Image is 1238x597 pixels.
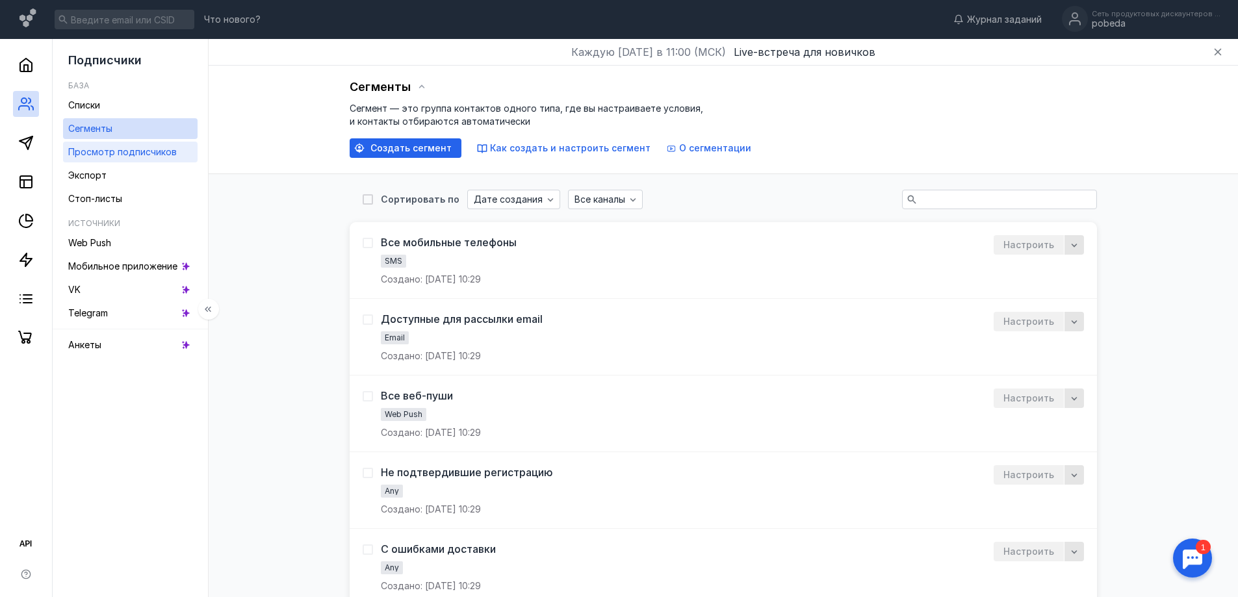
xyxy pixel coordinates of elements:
[68,99,100,110] span: Списки
[381,465,553,479] a: Не подтвердившие регистрацию
[385,563,399,572] span: Any
[68,53,142,67] span: Подписчики
[568,190,643,209] button: Все каналы
[63,279,198,300] a: VK
[68,307,108,318] span: Telegram
[947,13,1048,26] a: Журнал заданий
[63,165,198,186] a: Экспорт
[679,142,751,153] span: О сегментации
[385,333,405,342] span: Email
[68,339,101,350] span: Анкеты
[350,103,703,127] span: Сегмент — это группа контактов одного типа, где вы настраиваете условия, и контакты отбираются ав...
[68,146,177,157] span: Просмотр подписчиков
[68,284,81,295] span: VK
[63,303,198,324] a: Telegram
[385,486,399,496] span: Any
[381,389,453,402] div: Все веб-пуши
[63,142,198,162] a: Просмотр подписчиков
[68,218,120,228] h5: Источники
[68,81,89,90] h5: База
[381,235,517,249] a: Все мобильные телефоны
[350,138,461,158] button: Создать сегмент
[381,503,481,516] span: Создано: [DATE] 10:29
[68,170,107,181] span: Экспорт
[68,123,112,134] span: Сегменты
[381,195,459,204] div: Сортировать по
[63,188,198,209] a: Стоп-листы
[63,233,198,253] a: Web Push
[385,256,402,266] span: SMS
[381,426,481,439] span: Создано: [DATE] 10:29
[381,579,481,592] span: Создано: [DATE] 10:29
[68,193,122,204] span: Стоп-листы
[381,388,453,403] a: Все веб-пуши
[1092,10,1222,18] div: Сеть продуктовых дискаунтеров Победа
[574,194,625,205] span: Все каналы
[204,15,261,24] span: Что нового?
[490,142,651,153] span: Как создать и настроить сегмент
[29,8,44,22] div: 1
[477,142,651,155] button: Как создать и настроить сегмент
[571,44,726,60] span: Каждую [DATE] в 11:00 (МСК)
[63,335,198,355] a: Анкеты
[63,95,198,116] a: Списки
[68,260,177,272] span: Мобильное приложение
[381,312,543,326] a: Доступные для рассылки email
[381,349,481,362] span: Создано: [DATE] 10:29
[381,542,496,555] div: С ошибками доставки
[666,142,751,155] button: О сегментации
[63,256,198,277] a: Мобильное приложение
[370,143,452,154] span: Создать сегмент
[474,194,543,205] span: Дате создания
[1092,18,1222,29] div: pobeda
[350,80,411,94] span: Сегменты
[385,409,422,419] span: Web Push
[63,118,198,139] a: Сегменты
[381,312,543,325] div: Доступные для рассылки email
[734,44,875,60] button: Live-встреча для новичков
[381,466,553,479] div: Не подтвердившие регистрацию
[55,10,194,29] input: Введите email или CSID
[467,190,560,209] button: Дате создания
[381,542,496,556] a: С ошибками доставки
[198,15,267,24] a: Что нового?
[381,236,517,249] div: Все мобильные телефоны
[68,237,111,248] span: Web Push
[967,13,1042,26] span: Журнал заданий
[381,273,481,286] span: Создано: [DATE] 10:29
[734,45,875,58] span: Live-встреча для новичков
